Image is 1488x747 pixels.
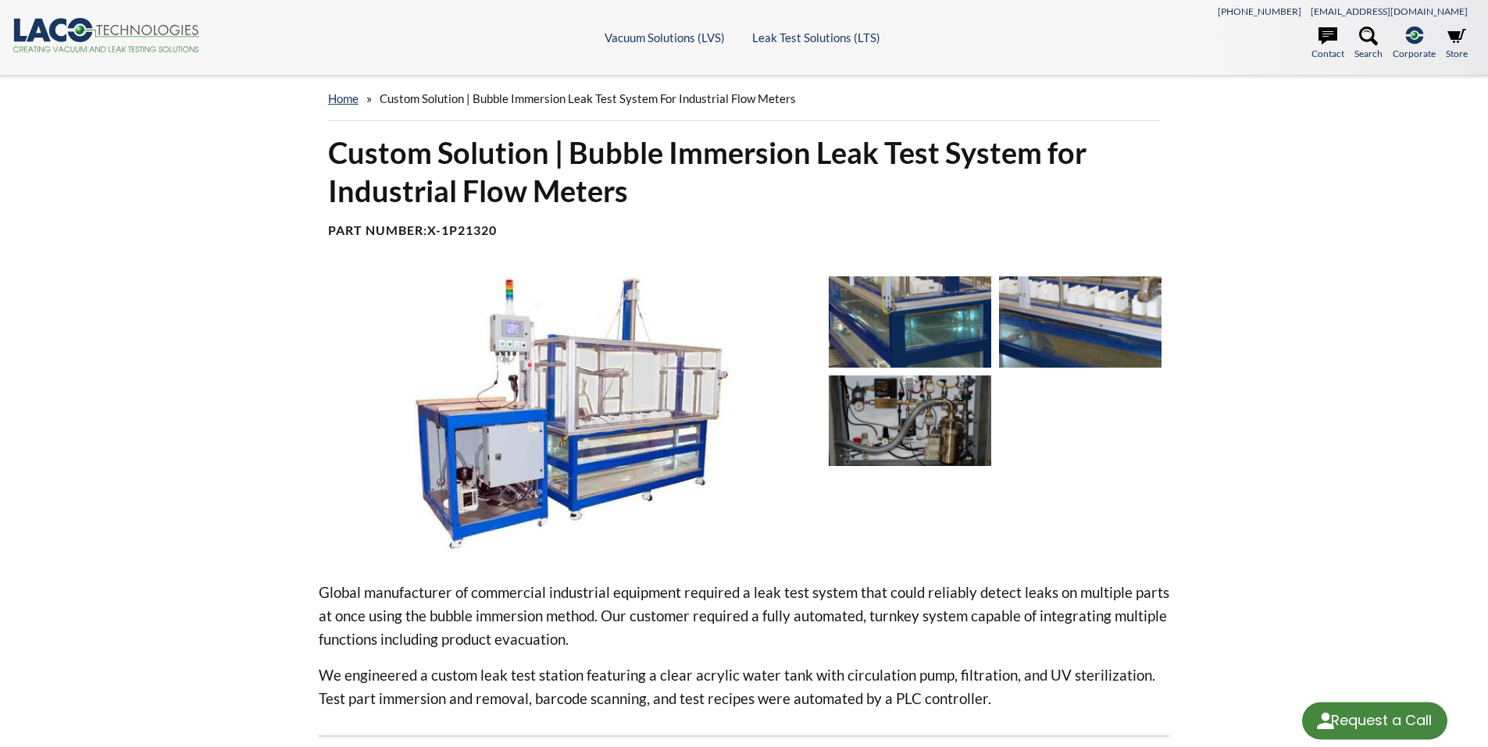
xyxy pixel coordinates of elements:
[1302,703,1447,740] div: Request a Call
[1393,46,1436,61] span: Corporate
[752,30,880,44] a: Leak Test Solutions (LTS)
[328,133,1161,211] h1: Custom Solution | Bubble Immersion Leak Test System for Industrial Flow Meters
[829,375,991,466] img: Electronics for bubble immersion leak test system for industrial flow meters
[328,76,1161,121] div: »
[1313,709,1338,734] img: round button
[829,276,991,367] img: Close up of frame on Bubble immersion leak test system for industrial flow meters
[427,222,497,237] b: X-1P21320
[1311,5,1468,17] a: [EMAIL_ADDRESS][DOMAIN_NAME]
[328,91,359,105] a: home
[1354,27,1383,61] a: Search
[319,276,817,556] img: Bubble immersion leak test system for industrial flow meters
[1218,5,1301,17] a: [PHONE_NUMBER]
[999,276,1161,367] img: Close up of Bubble immersion leak test system for industrial flow meters
[319,663,1170,710] p: We engineered a custom leak test station featuring a clear acrylic water tank with circulation pu...
[605,30,725,44] a: Vacuum Solutions (LVS)
[380,91,796,105] span: Custom Solution | Bubble Immersion Leak Test System for Industrial Flow Meters
[1311,27,1344,61] a: Contact
[1331,703,1432,738] div: Request a Call
[1446,27,1468,61] a: Store
[319,581,1170,651] p: Global manufacturer of commercial industrial equipment required a leak test system that could rel...
[328,222,1161,239] h4: Part Number:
